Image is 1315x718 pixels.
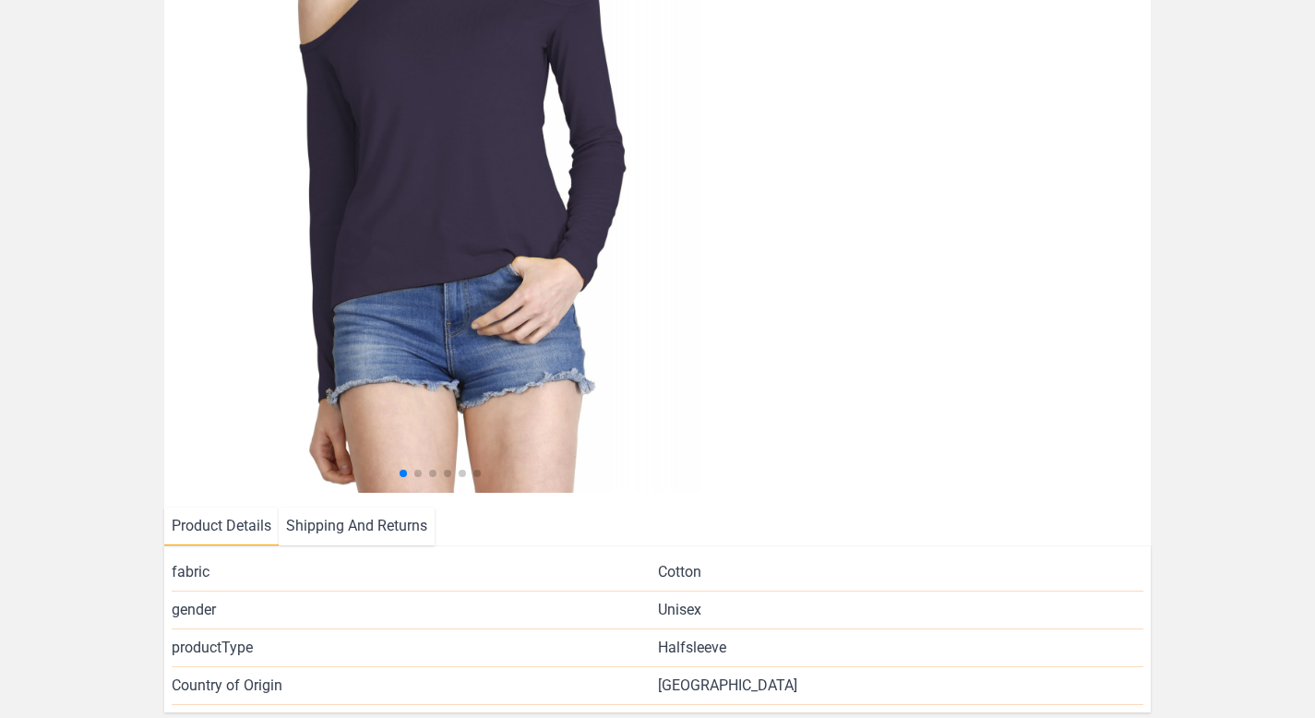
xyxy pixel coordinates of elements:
[172,675,657,697] span: Country of Origin
[172,637,657,659] span: productType
[658,599,701,621] span: Unisex
[172,599,657,621] span: gender
[279,508,435,545] li: Shipping And Returns
[164,508,279,545] li: Product Details
[658,675,1143,697] span: [GEOGRAPHIC_DATA]
[658,561,701,583] span: Cotton
[172,561,657,583] span: fabric
[658,637,726,659] span: Halfsleeve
